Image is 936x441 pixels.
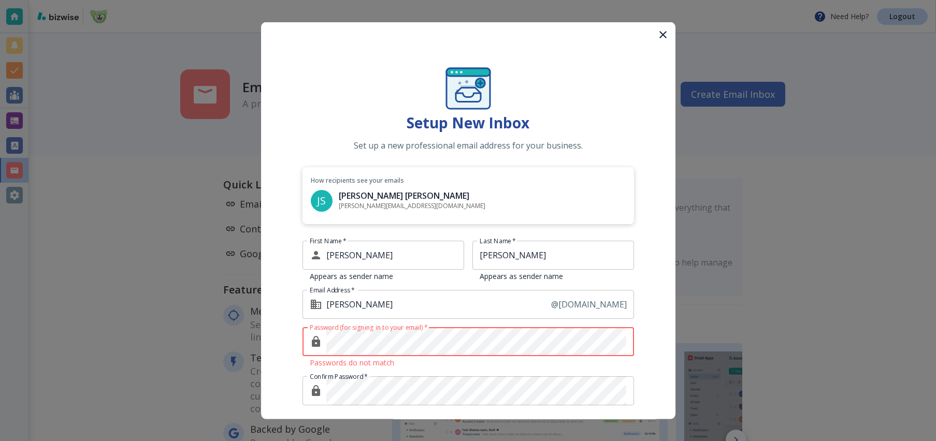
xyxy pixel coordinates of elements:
[480,271,627,282] p: Appears as sender name
[311,175,626,186] p: How recipients see your emails
[326,290,551,319] input: john
[311,190,333,212] div: JS
[407,113,529,133] strong: Setup New Inbox
[443,64,493,113] img: EmailCreateInbox
[310,358,627,368] p: Passwords do not match
[339,201,485,211] p: [PERSON_NAME][EMAIL_ADDRESS][DOMAIN_NAME]
[310,271,457,282] p: Appears as sender name
[326,241,464,270] input: First Name
[339,190,485,201] p: [PERSON_NAME] [PERSON_NAME]
[551,299,627,310] p: @ [DOMAIN_NAME]
[472,241,634,270] input: Last Name
[303,140,634,151] p: Set up a new professional email address for your business.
